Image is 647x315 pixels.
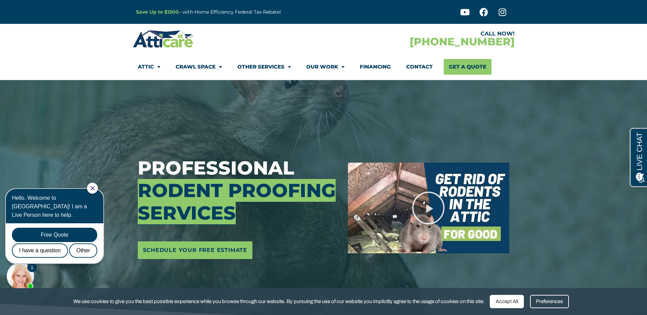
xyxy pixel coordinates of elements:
a: Financing [360,59,391,75]
h3: Professional [138,157,338,224]
a: Crawl Space [176,59,222,75]
a: Attic [138,59,160,75]
div: Play Video [411,191,445,225]
a: Our Work [306,59,344,75]
iframe: Chat Invitation [3,182,113,295]
div: Accept All [490,295,524,308]
span: Schedule Your Free Estimate [143,245,248,256]
div: Preferences [530,295,569,308]
span: We use cookies to give you the best possible experience while you browse through our website. By ... [73,297,485,306]
p: – with Home Efficiency Federal Tax Rebate! [136,8,357,16]
span: Opens a chat window [17,5,55,14]
a: Other Services [237,59,291,75]
span: Rodent Proofing Services [138,179,336,224]
nav: Menu [138,59,510,75]
a: Contact [406,59,433,75]
a: Schedule Your Free Estimate [138,241,253,259]
a: Save Up to $1200 [136,9,179,15]
a: Get A Quote [444,59,491,75]
div: CALL NOW! [324,31,515,36]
